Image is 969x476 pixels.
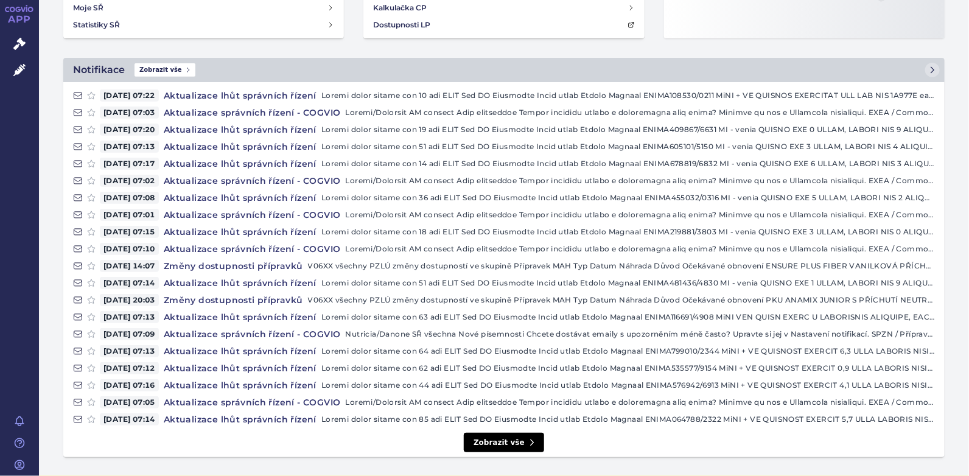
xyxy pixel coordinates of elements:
h4: Aktualizace lhůt správních řízení [159,192,321,204]
p: Nutricia/Danone SŘ všechna Nové písemnosti Chcete dostávat emaily s upozorněním méně často? Uprav... [346,328,935,340]
p: Loremi/Dolorsit AM consect Adip elitseddoe Tempor incididu utlabo e doloremagna aliq enima? Minim... [346,243,935,255]
p: Loremi dolor sitame con 85 adi ELIT Sed DO Eiusmodte Incid utlab Etdolo Magnaal ENIMA064788/2322 ... [321,413,935,425]
span: [DATE] 07:14 [100,413,159,425]
h4: Změny dostupnosti přípravků [159,260,308,272]
h4: Aktualizace správních řízení - COGVIO [159,175,346,187]
h4: Aktualizace správních řízení - COGVIO [159,328,346,340]
h4: Aktualizace lhůt správních řízení [159,124,321,136]
span: [DATE] 07:13 [100,141,159,153]
p: V06XX všechny PZLÚ změny dostupností ve skupině Přípravek MAH Typ Datum Náhrada Důvod Očekávané o... [308,260,935,272]
p: Loremi dolor sitame con 19 adi ELIT Sed DO Eiusmodte Incid utlab Etdolo Magnaal ENIMA409867/6631 ... [321,124,935,136]
h4: Aktualizace lhůt správních řízení [159,226,321,238]
p: Loremi/Dolorsit AM consect Adip elitseddoe Tempor incididu utlabo e doloremagna aliq enima? Minim... [346,396,935,408]
h4: Aktualizace správních řízení - COGVIO [159,209,346,221]
a: NotifikaceZobrazit vše [63,58,945,82]
p: Loremi dolor sitame con 51 adi ELIT Sed DO Eiusmodte Incid utlab Etdolo Magnaal ENIMA481436/4830 ... [321,277,935,289]
p: Loremi dolor sitame con 10 adi ELIT Sed DO Eiusmodte Incid utlab Etdolo Magnaal ENIMA108530/0211 ... [321,89,935,102]
h4: Aktualizace lhůt správních řízení [159,311,321,323]
span: [DATE] 07:20 [100,124,159,136]
p: Loremi dolor sitame con 51 adi ELIT Sed DO Eiusmodte Incid utlab Etdolo Magnaal ENIMA605101/5150 ... [321,141,935,153]
span: [DATE] 14:07 [100,260,159,272]
p: Loremi dolor sitame con 44 adi ELIT Sed DO Eiusmodte Incid utlab Etdolo Magnaal ENIMA576942/6913 ... [321,379,935,391]
a: Dostupnosti LP [368,16,639,33]
span: [DATE] 07:17 [100,158,159,170]
p: Loremi dolor sitame con 14 adi ELIT Sed DO Eiusmodte Incid utlab Etdolo Magnaal ENIMA678819/6832 ... [321,158,935,170]
h4: Aktualizace správních řízení - COGVIO [159,107,346,119]
p: Loremi dolor sitame con 18 adi ELIT Sed DO Eiusmodte Incid utlab Etdolo Magnaal ENIMA219881/3803 ... [321,226,935,238]
span: [DATE] 07:08 [100,192,159,204]
p: Loremi/Dolorsit AM consect Adip elitseddoe Tempor incididu utlabo e doloremagna aliq enima? Minim... [346,107,935,119]
h4: Statistiky SŘ [73,19,120,31]
span: [DATE] 20:03 [100,294,159,306]
span: [DATE] 07:09 [100,328,159,340]
h4: Aktualizace lhůt správních řízení [159,345,321,357]
span: [DATE] 07:02 [100,175,159,187]
h4: Změny dostupnosti přípravků [159,294,308,306]
p: Loremi/Dolorsit AM consect Adip elitseddoe Tempor incididu utlabo e doloremagna aliq enima? Minim... [346,175,935,187]
h4: Moje SŘ [73,2,103,14]
span: [DATE] 07:22 [100,89,159,102]
h4: Kalkulačka CP [373,2,427,14]
span: [DATE] 07:12 [100,362,159,374]
h4: Aktualizace lhůt správních řízení [159,89,321,102]
a: Statistiky SŘ [68,16,339,33]
h4: Dostupnosti LP [373,19,430,31]
h4: Aktualizace lhůt správních řízení [159,158,321,170]
span: Zobrazit vše [135,63,195,77]
span: [DATE] 07:03 [100,107,159,119]
span: [DATE] 07:14 [100,277,159,289]
h4: Aktualizace lhůt správních řízení [159,141,321,153]
h4: Aktualizace lhůt správních řízení [159,413,321,425]
p: Loremi dolor sitame con 36 adi ELIT Sed DO Eiusmodte Incid utlab Etdolo Magnaal ENIMA455032/0316 ... [321,192,935,204]
span: [DATE] 07:15 [100,226,159,238]
span: [DATE] 07:16 [100,379,159,391]
p: Loremi dolor sitame con 64 adi ELIT Sed DO Eiusmodte Incid utlab Etdolo Magnaal ENIMA799010/2344 ... [321,345,935,357]
h4: Aktualizace lhůt správních řízení [159,379,321,391]
h4: Aktualizace lhůt správních řízení [159,277,321,289]
span: [DATE] 07:01 [100,209,159,221]
span: [DATE] 07:10 [100,243,159,255]
h4: Aktualizace správních řízení - COGVIO [159,396,346,408]
h4: Aktualizace lhůt správních řízení [159,362,321,374]
p: Loremi/Dolorsit AM consect Adip elitseddoe Tempor incididu utlabo e doloremagna aliq enima? Minim... [346,209,935,221]
h2: Notifikace [73,63,125,77]
p: Loremi dolor sitame con 63 adi ELIT Sed DO Eiusmodte Incid utlab Etdolo Magnaal ENIMA116691/4908 ... [321,311,935,323]
h4: Aktualizace správních řízení - COGVIO [159,243,346,255]
p: V06XX všechny PZLÚ změny dostupností ve skupině Přípravek MAH Typ Datum Náhrada Důvod Očekávané o... [308,294,935,306]
span: [DATE] 07:13 [100,311,159,323]
p: Loremi dolor sitame con 62 adi ELIT Sed DO Eiusmodte Incid utlab Etdolo Magnaal ENIMA535577/9154 ... [321,362,935,374]
a: Zobrazit vše [464,433,544,453]
span: [DATE] 07:05 [100,396,159,408]
span: [DATE] 07:13 [100,345,159,357]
